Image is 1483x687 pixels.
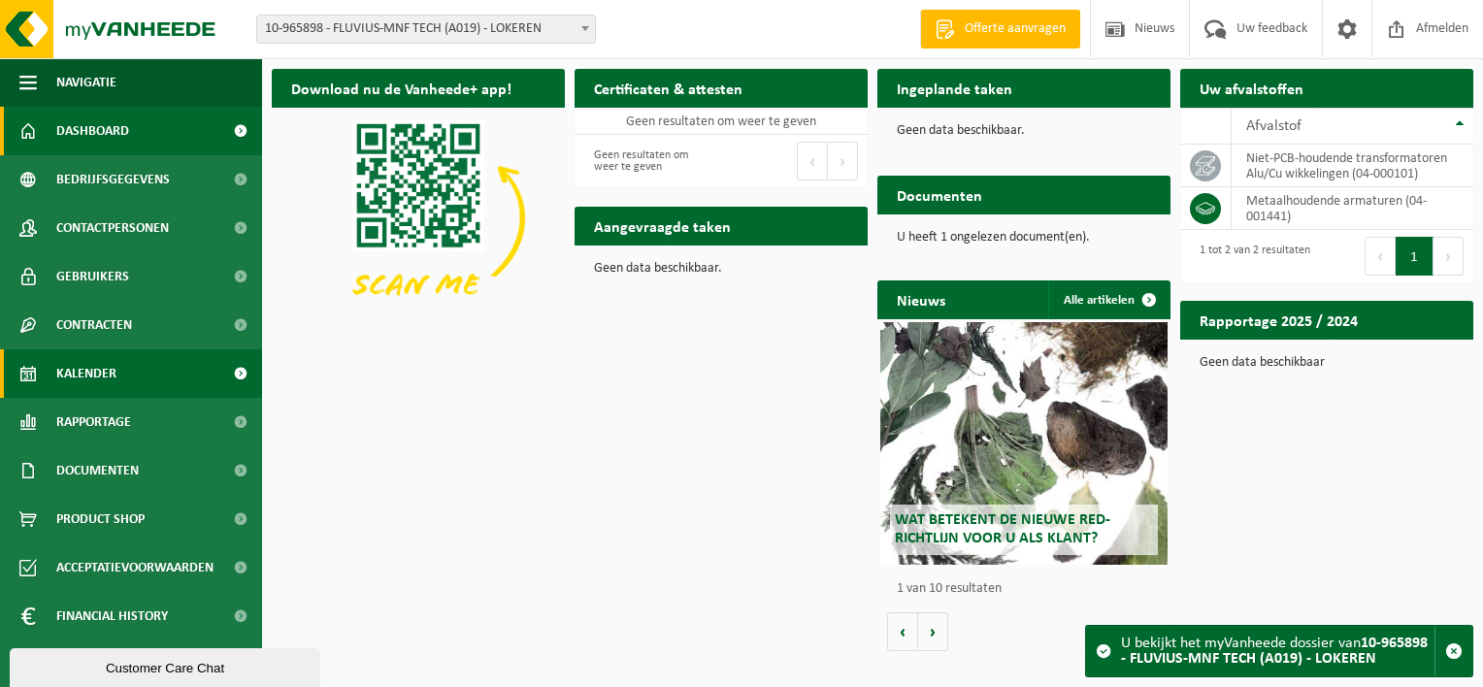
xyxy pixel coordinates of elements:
h2: Uw afvalstoffen [1180,69,1323,107]
button: Next [1434,237,1464,276]
p: Geen data beschikbaar. [594,262,848,276]
h2: Ingeplande taken [877,69,1032,107]
p: Geen data beschikbaar. [897,124,1151,138]
span: Product Shop [56,495,145,543]
a: Offerte aanvragen [920,10,1080,49]
button: 1 [1396,237,1434,276]
span: Offerte aanvragen [960,19,1071,39]
button: Previous [797,142,828,180]
span: Bedrijfsgegevens [56,155,170,204]
h2: Certificaten & attesten [575,69,762,107]
h2: Aangevraagde taken [575,207,750,245]
span: Kalender [56,349,116,398]
p: 1 van 10 resultaten [897,582,1161,596]
div: Geen resultaten om weer te geven [584,140,711,182]
span: Contactpersonen [56,204,169,252]
span: Afvalstof [1246,118,1302,134]
button: Next [828,142,858,180]
div: 1 tot 2 van 2 resultaten [1190,235,1310,278]
img: Download de VHEPlus App [272,108,565,328]
h2: Documenten [877,176,1002,213]
span: Acceptatievoorwaarden [56,543,214,592]
span: Dashboard [56,107,129,155]
h2: Rapportage 2025 / 2024 [1180,301,1377,339]
span: Wat betekent de nieuwe RED-richtlijn voor u als klant? [895,512,1110,546]
strong: 10-965898 - FLUVIUS-MNF TECH (A019) - LOKEREN [1121,636,1428,667]
button: Vorige [887,612,918,651]
span: Rapportage [56,398,131,446]
a: Alle artikelen [1048,280,1169,319]
button: Previous [1365,237,1396,276]
a: Bekijk rapportage [1329,339,1471,377]
td: niet-PCB-houdende transformatoren Alu/Cu wikkelingen (04-000101) [1232,145,1473,187]
td: metaalhoudende armaturen (04-001441) [1232,187,1473,230]
p: Geen data beschikbaar [1200,356,1454,370]
span: Financial History [56,592,168,640]
span: 10-965898 - FLUVIUS-MNF TECH (A019) - LOKEREN [256,15,596,44]
span: Gebruikers [56,252,129,301]
div: U bekijkt het myVanheede dossier van [1121,626,1434,676]
h2: Nieuws [877,280,965,318]
span: Documenten [56,446,139,495]
p: U heeft 1 ongelezen document(en). [897,231,1151,245]
h2: Download nu de Vanheede+ app! [272,69,531,107]
span: Navigatie [56,58,116,107]
td: Geen resultaten om weer te geven [575,108,868,135]
iframe: chat widget [10,644,324,687]
span: Contracten [56,301,132,349]
a: Wat betekent de nieuwe RED-richtlijn voor u als klant? [880,322,1168,565]
span: 10-965898 - FLUVIUS-MNF TECH (A019) - LOKEREN [257,16,595,43]
button: Volgende [918,612,948,651]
